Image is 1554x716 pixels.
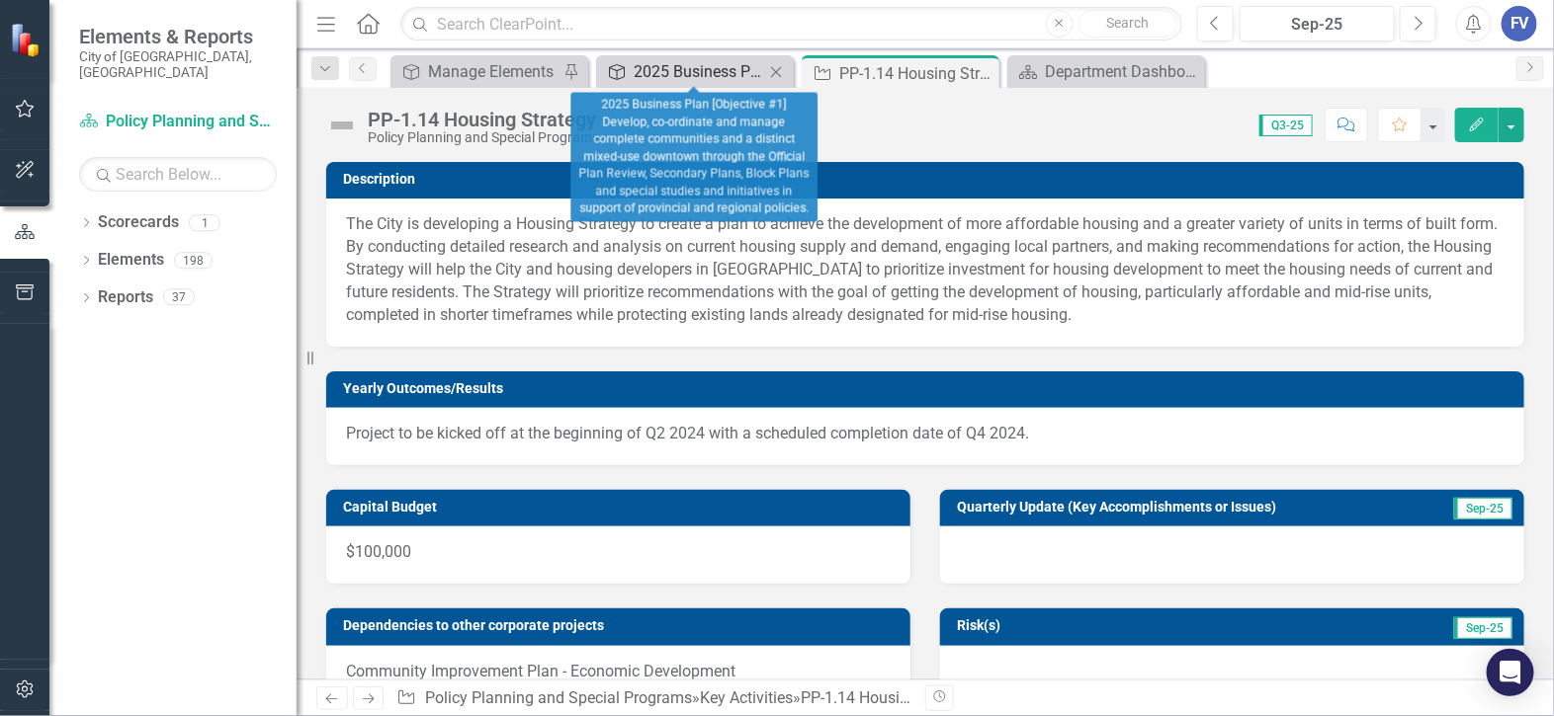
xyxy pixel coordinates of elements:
[1012,59,1200,84] a: Department Dashboard
[98,286,153,309] a: Reports
[634,59,764,84] div: 2025 Business Plan [Objective #1] Develop, co-ordinate and manage complete communities and a dist...
[957,618,1190,633] h3: Risk(s)
[189,214,220,231] div: 1
[79,157,277,192] input: Search Below...
[343,618,901,633] h3: Dependencies to other corporate projects
[571,93,819,222] div: 2025 Business Plan [Objective #1] Develop, co-ordinate and manage complete communities and a dist...
[79,48,277,81] small: City of [GEOGRAPHIC_DATA], [GEOGRAPHIC_DATA]
[346,542,411,561] span: $100,000
[163,289,195,306] div: 37
[1240,6,1395,41] button: Sep-25
[368,109,599,130] div: PP-1.14 Housing Strategy
[1045,59,1200,84] div: Department Dashboard
[395,59,559,84] a: Manage Elements
[1487,649,1534,696] div: Open Intercom Messenger
[1454,617,1512,639] span: Sep-25
[343,500,901,515] h3: Capital Budget
[428,59,559,84] div: Manage Elements
[601,59,764,84] a: 2025 Business Plan [Objective #1] Develop, co-ordinate and manage complete communities and a dist...
[79,25,277,48] span: Elements & Reports
[1502,6,1537,41] button: FV
[700,688,793,707] a: Key Activities
[346,661,891,687] p: Community Improvement Plan - Economic Development
[400,7,1182,41] input: Search ClearPoint...
[368,130,599,145] div: Policy Planning and Special Programs
[326,110,358,141] img: Not Defined
[1259,115,1313,136] span: Q3-25
[79,111,277,133] a: Policy Planning and Special Programs
[346,423,1505,445] p: Project to be kicked off at the beginning of Q2 2024 with a scheduled completion date of Q4 2024.
[343,172,1514,187] h3: Description
[1106,15,1149,31] span: Search
[425,688,692,707] a: Policy Planning and Special Programs
[343,381,1514,396] h3: Yearly Outcomes/Results
[10,22,44,56] img: ClearPoint Strategy
[174,252,213,269] div: 198
[98,249,164,272] a: Elements
[1247,13,1388,37] div: Sep-25
[1079,10,1177,38] button: Search
[839,61,994,86] div: PP-1.14 Housing Strategy
[957,500,1425,515] h3: Quarterly Update (Key Accomplishments or Issues)
[801,688,980,707] div: PP-1.14 Housing Strategy
[1454,498,1512,519] span: Sep-25
[396,687,910,710] div: » »
[346,213,1505,326] p: The City is developing a Housing Strategy to create a plan to achieve the development of more aff...
[98,211,179,234] a: Scorecards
